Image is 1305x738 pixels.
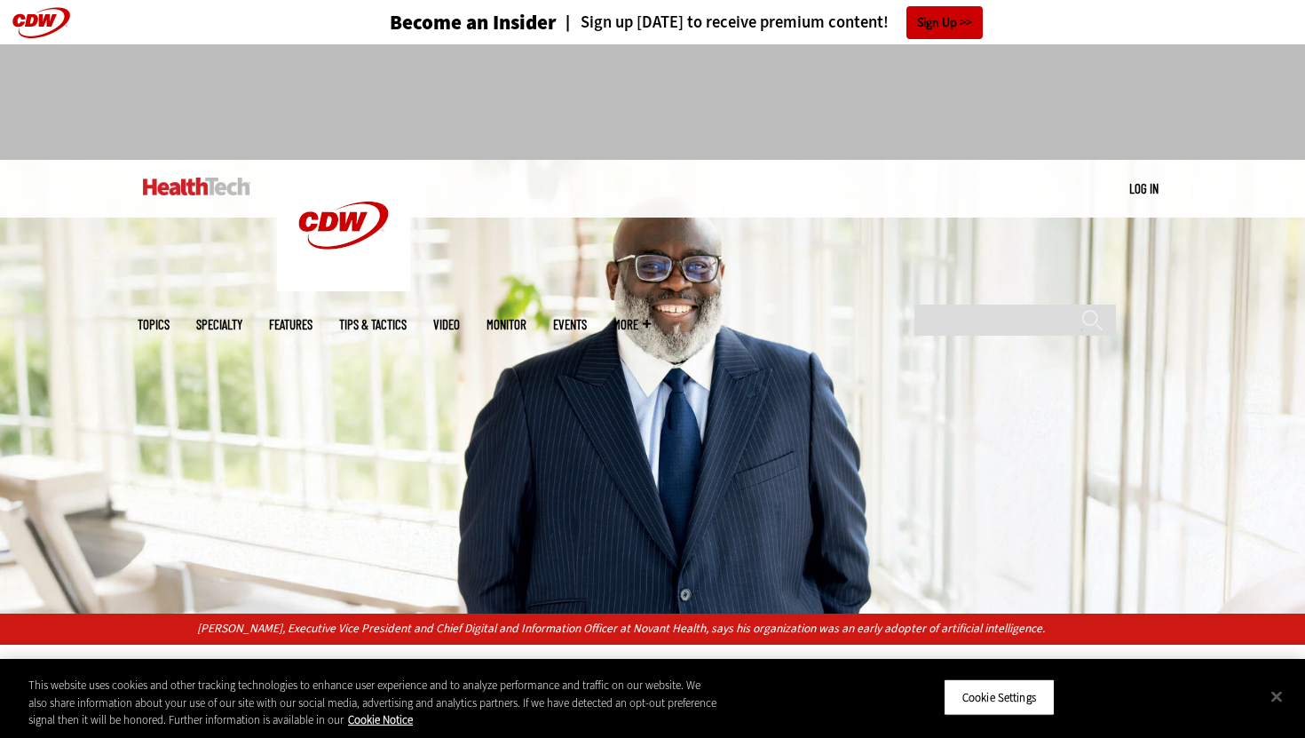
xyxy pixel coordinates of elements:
[557,14,889,31] a: Sign up [DATE] to receive premium content!
[944,678,1055,716] button: Cookie Settings
[323,12,557,33] a: Become an Insider
[197,619,1109,639] p: [PERSON_NAME], Executive Vice President and Chief Digital and Information Officer at Novant Healt...
[339,318,407,331] a: Tips & Tactics
[390,12,557,33] h3: Become an Insider
[433,318,460,331] a: Video
[553,318,587,331] a: Events
[269,318,312,331] a: Features
[1257,677,1296,716] button: Close
[28,677,718,729] div: This website uses cookies and other tracking technologies to enhance user experience and to analy...
[906,6,983,39] a: Sign Up
[486,318,526,331] a: MonITor
[277,160,410,291] img: Home
[348,712,413,727] a: More information about your privacy
[1129,180,1159,196] a: Log in
[1129,179,1159,198] div: User menu
[196,318,242,331] span: Specialty
[277,277,410,296] a: CDW
[138,318,170,331] span: Topics
[143,178,250,195] img: Home
[613,318,651,331] span: More
[329,62,976,142] iframe: advertisement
